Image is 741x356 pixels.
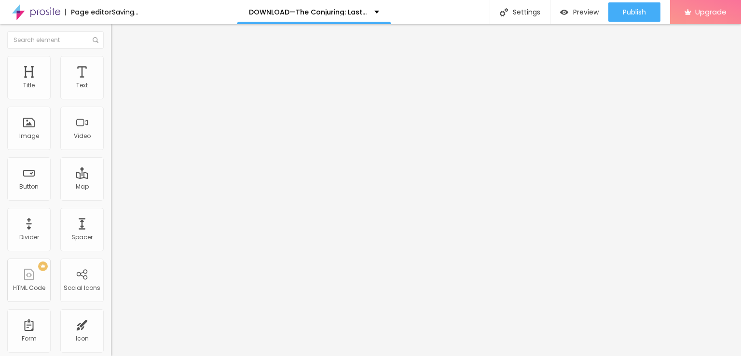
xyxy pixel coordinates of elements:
div: Video [74,133,91,139]
div: Image [19,133,39,139]
img: view-1.svg [560,8,568,16]
span: Preview [573,8,599,16]
div: Divider [19,234,39,241]
div: HTML Code [13,285,45,291]
div: Page editor [65,9,112,15]
div: Text [76,82,88,89]
span: Upgrade [695,8,727,16]
div: Saving... [112,9,138,15]
div: Spacer [71,234,93,241]
div: Title [23,82,35,89]
p: DOWNLOAD—The Conjuring: Last Rites (2025) FullMovie Free 480p / 720p / 1080p – Tamilrockers [249,9,367,15]
button: Publish [608,2,660,22]
div: Button [19,183,39,190]
img: Icone [93,37,98,43]
button: Preview [550,2,608,22]
div: Map [76,183,89,190]
div: Social Icons [64,285,100,291]
img: Icone [500,8,508,16]
iframe: Editor [111,24,741,356]
div: Icon [76,335,89,342]
span: Publish [623,8,646,16]
div: Form [22,335,37,342]
input: Search element [7,31,104,49]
